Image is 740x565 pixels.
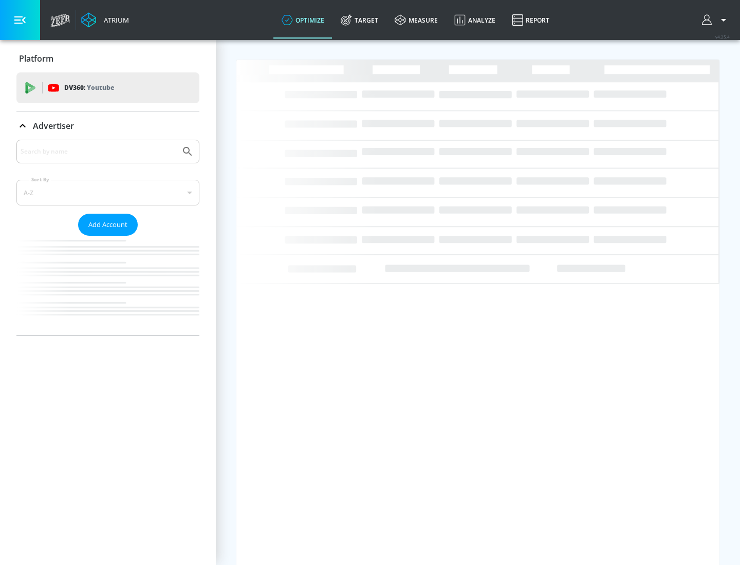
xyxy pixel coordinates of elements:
button: Add Account [78,214,138,236]
div: DV360: Youtube [16,72,199,103]
div: A-Z [16,180,199,205]
p: Youtube [87,82,114,93]
a: optimize [273,2,332,39]
span: Add Account [88,219,127,231]
nav: list of Advertiser [16,236,199,335]
a: Target [332,2,386,39]
p: DV360: [64,82,114,93]
div: Atrium [100,15,129,25]
span: v 4.25.4 [715,34,730,40]
label: Sort By [29,176,51,183]
div: Platform [16,44,199,73]
a: Atrium [81,12,129,28]
input: Search by name [21,145,176,158]
div: Advertiser [16,140,199,335]
p: Platform [19,53,53,64]
div: Advertiser [16,111,199,140]
p: Advertiser [33,120,74,131]
a: Analyze [446,2,504,39]
a: Report [504,2,558,39]
a: measure [386,2,446,39]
